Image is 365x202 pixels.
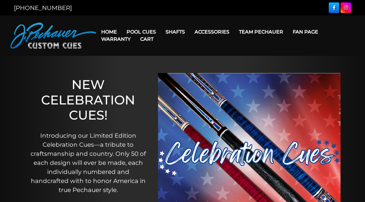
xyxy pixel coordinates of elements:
[234,24,288,40] a: Team Pechauer
[96,24,122,40] a: Home
[161,24,190,40] a: Shafts
[288,24,323,40] a: Fan Page
[190,24,234,40] a: Accessories
[31,131,146,194] p: Introducing our Limited Edition Celebration Cues—a tribute to craftsmanship and country. Only 50 ...
[96,31,135,47] a: Warranty
[122,24,161,40] a: Pool Cues
[14,4,72,11] a: [PHONE_NUMBER]
[135,31,158,47] a: Cart
[31,77,146,123] h1: NEW CELEBRATION CUES!
[10,23,96,49] img: Pechauer Custom Cues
